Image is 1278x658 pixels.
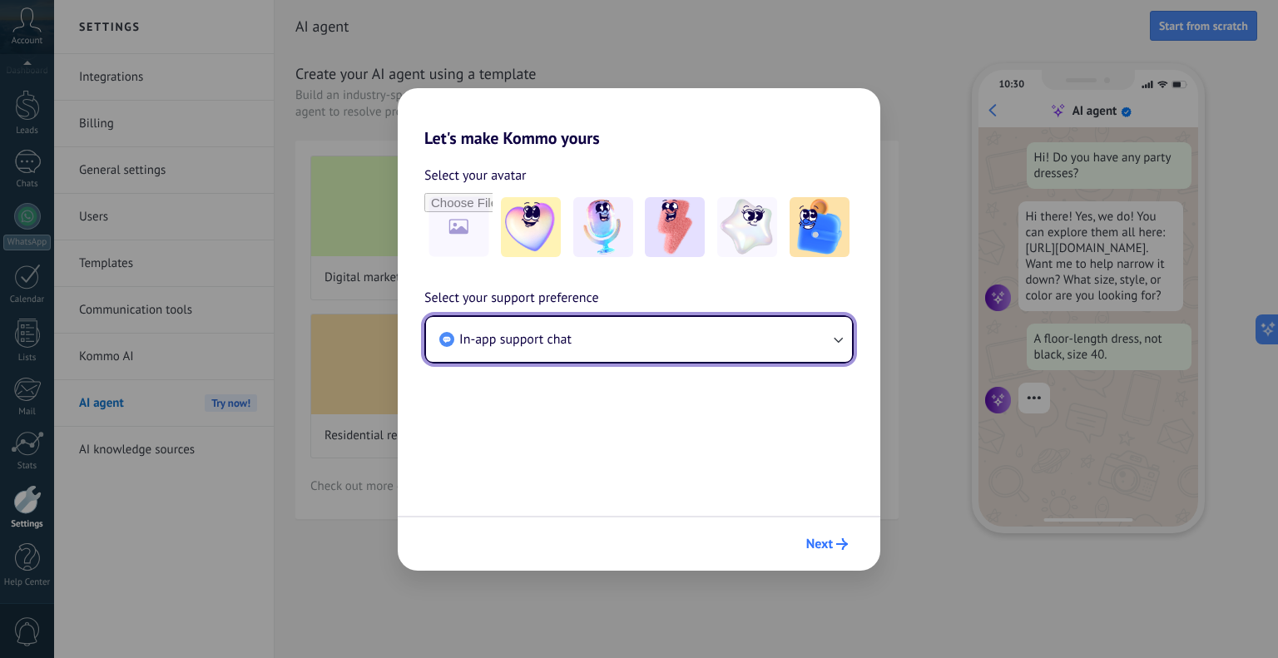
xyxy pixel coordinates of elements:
span: Select your support preference [424,288,599,309]
button: In-app support chat [426,317,852,362]
h2: Let's make Kommo yours [398,88,880,148]
span: Select your avatar [424,165,527,186]
img: -1.jpeg [501,197,561,257]
img: -3.jpeg [645,197,705,257]
img: -4.jpeg [717,197,777,257]
span: Next [806,538,833,550]
img: -2.jpeg [573,197,633,257]
img: -5.jpeg [790,197,850,257]
button: Next [799,530,855,558]
span: In-app support chat [459,331,572,348]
